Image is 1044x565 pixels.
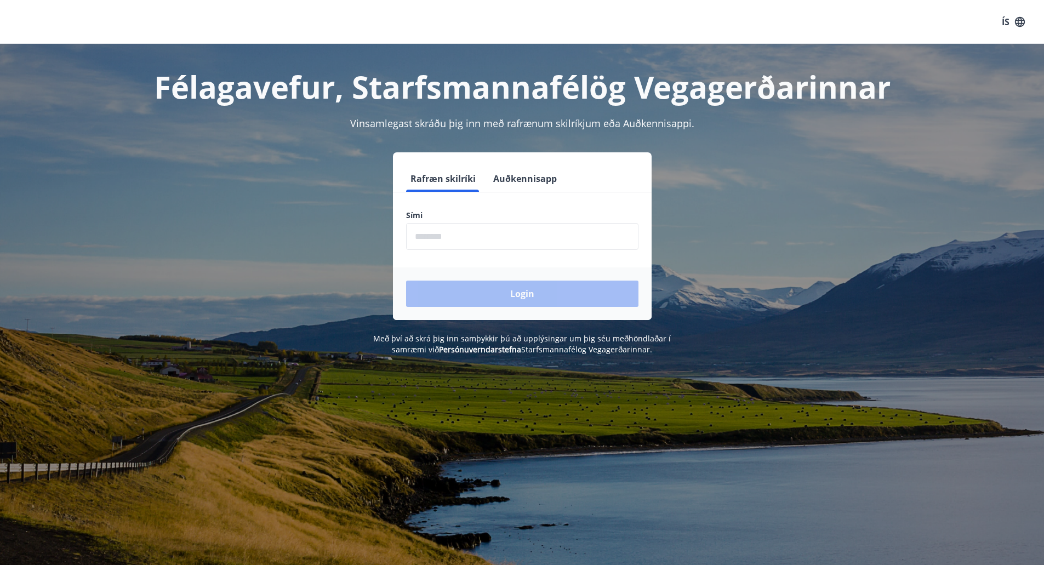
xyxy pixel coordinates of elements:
button: Auðkennisapp [489,165,561,192]
h1: Félagavefur, Starfsmannafélög Vegagerðarinnar [141,66,904,107]
a: Persónuverndarstefna [439,344,521,355]
button: ÍS [996,12,1031,32]
button: Rafræn skilríki [406,165,480,192]
label: Sími [406,210,638,221]
span: Vinsamlegast skráðu þig inn með rafrænum skilríkjum eða Auðkennisappi. [350,117,694,130]
span: Með því að skrá þig inn samþykkir þú að upplýsingar um þig séu meðhöndlaðar í samræmi við Starfsm... [373,333,671,355]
